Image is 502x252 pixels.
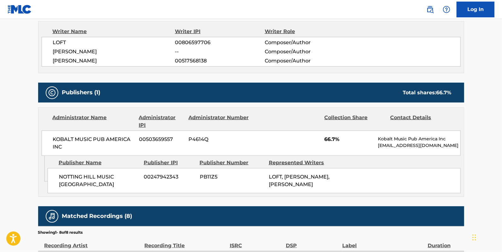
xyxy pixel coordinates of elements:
span: [PERSON_NAME] [53,48,175,56]
span: 00806597706 [175,39,264,46]
div: Recording Artist [44,235,141,249]
div: Publisher Number [200,159,264,167]
span: 66.7 % [436,90,452,96]
span: P4614Q [188,136,250,143]
div: Drag [472,228,476,247]
div: Total shares: [403,89,452,97]
div: Publisher IPI [144,159,195,167]
div: ISRC [230,235,283,249]
span: NOTTING HILL MUSIC [GEOGRAPHIC_DATA] [59,173,139,188]
img: Publishers [48,89,56,97]
span: -- [175,48,264,56]
div: Collection Share [324,114,385,129]
p: Kobalt Music Pub America Inc [378,136,460,142]
span: 66.7% [324,136,373,143]
div: Administrator IPI [139,114,184,129]
span: 00517568138 [175,57,264,65]
div: Contact Details [390,114,452,129]
span: PB11Z5 [200,173,264,181]
div: DSP [286,235,339,249]
img: search [426,6,434,13]
div: Writer IPI [175,28,265,35]
div: Recording Title [145,235,227,249]
div: Duration [428,235,461,249]
a: Public Search [424,3,436,16]
p: [EMAIL_ADDRESS][DOMAIN_NAME] [378,142,460,149]
span: 00503659557 [139,136,184,143]
img: help [443,6,450,13]
span: Composer/Author [265,39,346,46]
div: Writer Role [265,28,346,35]
div: Publisher Name [59,159,139,167]
div: Administrator Number [188,114,250,129]
span: Composer/Author [265,48,346,56]
h5: Matched Recordings (8) [62,213,132,220]
p: Showing 1 - 8 of 8 results [38,230,83,235]
span: [PERSON_NAME] [53,57,175,65]
span: LOFT, [PERSON_NAME], [PERSON_NAME] [269,174,330,187]
a: Log In [457,2,494,17]
img: Matched Recordings [48,213,56,220]
span: KOBALT MUSIC PUB AMERICA INC [53,136,135,151]
div: Label [343,235,424,249]
span: Composer/Author [265,57,346,65]
div: Writer Name [53,28,175,35]
div: Help [440,3,453,16]
span: 00247942343 [144,173,195,181]
div: Administrator Name [53,114,134,129]
iframe: Chat Widget [470,222,502,252]
span: LOFT [53,39,175,46]
img: MLC Logo [8,5,32,14]
div: Represented Writers [269,159,333,167]
h5: Publishers (1) [62,89,101,96]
